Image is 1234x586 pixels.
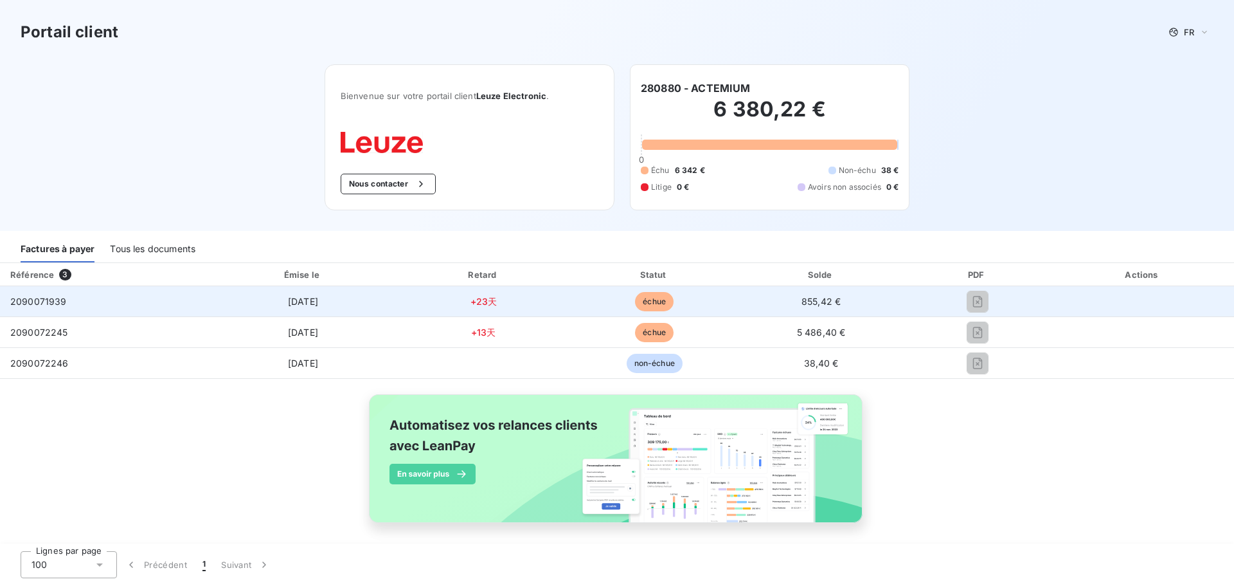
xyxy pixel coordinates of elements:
[881,165,899,176] span: 38 €
[288,296,318,307] span: [DATE]
[10,358,69,369] span: 2090072246
[211,268,395,281] div: Émise le
[195,551,213,578] button: 1
[476,91,546,101] span: Leuze Electronic
[10,296,67,307] span: 2090071939
[801,296,841,307] span: 855,42 €
[21,235,94,262] div: Factures à payer
[906,268,1049,281] div: PDF
[10,270,54,280] div: Référence
[804,358,839,369] span: 38,40 €
[797,327,846,338] span: 5 486,40 €
[1054,268,1231,281] div: Actions
[21,21,118,44] h3: Portail client
[470,296,497,307] span: +23天
[641,96,899,135] h2: 6 380,22 €
[839,165,876,176] span: Non-échu
[1184,27,1194,37] span: FR
[573,268,737,281] div: Statut
[742,268,901,281] div: Solde
[808,181,881,193] span: Avoirs non associés
[117,551,195,578] button: Précédent
[213,551,278,578] button: Suivant
[471,327,496,338] span: +13天
[341,91,598,101] span: Bienvenue sur votre portail client .
[675,165,705,176] span: 6 342 €
[288,327,318,338] span: [DATE]
[400,268,568,281] div: Retard
[651,165,670,176] span: Échu
[635,292,674,311] span: échue
[886,181,899,193] span: 0 €
[651,181,672,193] span: Litige
[288,358,318,369] span: [DATE]
[677,181,689,193] span: 0 €
[110,235,195,262] div: Tous les documents
[202,558,206,571] span: 1
[341,174,436,194] button: Nous contacter
[59,269,71,280] span: 3
[341,132,423,153] img: Company logo
[627,354,683,373] span: non-échue
[635,323,674,342] span: échue
[357,387,877,545] img: banner
[31,558,47,571] span: 100
[641,80,751,96] h6: 280880 - ACTEMIUM
[639,154,644,165] span: 0
[10,327,68,338] span: 2090072245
